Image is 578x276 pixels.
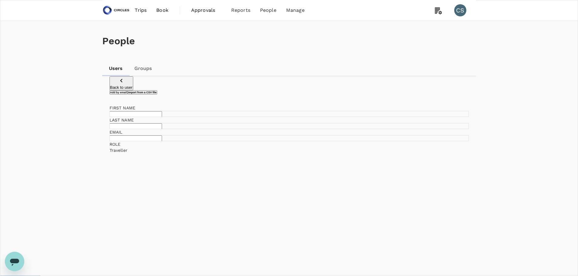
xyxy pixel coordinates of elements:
[128,91,157,94] h6: Import from a CSV file
[156,7,168,14] span: Book
[110,105,469,111] div: FIRST NAME
[454,4,466,16] div: CS
[110,147,469,153] div: Traveller
[110,85,133,90] p: Back to user
[286,7,305,14] span: Manage
[102,61,130,76] a: Users
[102,35,476,47] h1: People
[110,91,127,94] h6: Add by email
[5,252,24,271] iframe: Button to launch messaging window, conversation in progress
[102,4,130,17] img: Circles
[110,141,469,147] div: ROLE
[110,129,469,135] div: EMAIL
[260,7,276,14] span: People
[191,7,221,14] span: Approvals
[110,117,469,123] div: LAST NAME
[135,7,147,14] span: Trips
[231,7,250,14] span: Reports
[110,76,133,90] button: Back to user
[130,61,157,76] a: Groups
